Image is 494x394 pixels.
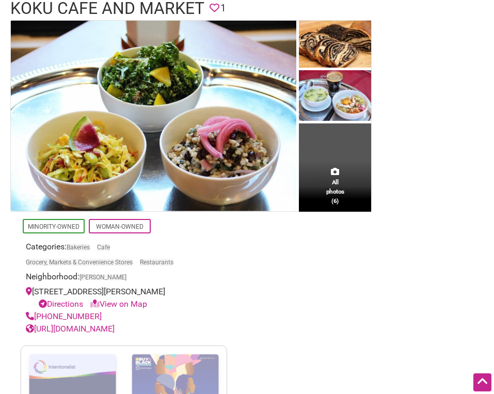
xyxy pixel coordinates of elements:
[26,311,102,321] a: [PHONE_NUMBER]
[28,223,79,230] a: Minority-Owned
[326,178,344,206] span: All photos (6)
[473,373,491,391] div: Scroll Back to Top
[140,259,173,266] a: Restaurants
[26,271,222,286] div: Neighborhood:
[26,286,222,310] div: [STREET_ADDRESS][PERSON_NAME]
[220,1,226,16] span: 1
[26,241,222,271] div: Categories:
[26,324,115,334] a: [URL][DOMAIN_NAME]
[79,274,126,280] span: [PERSON_NAME]
[39,299,83,309] a: Directions
[97,244,110,251] a: Cafe
[96,223,144,230] a: Woman-Owned
[67,244,90,251] a: Bakeries
[26,259,133,266] a: Grocery, Markets & Convenience Stores
[90,299,147,309] a: View on Map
